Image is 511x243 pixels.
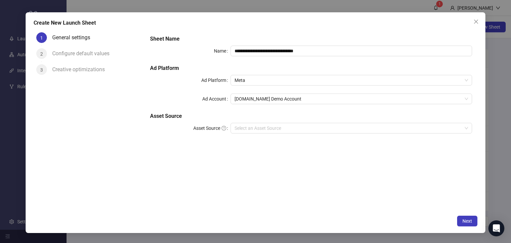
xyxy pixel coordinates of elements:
div: Create New Launch Sheet [34,19,477,27]
label: Ad Account [202,94,231,104]
span: 1 [40,35,43,40]
button: Next [457,216,477,226]
span: close [473,19,479,24]
input: Name [231,46,472,56]
h5: Ad Platform [150,64,472,72]
label: Asset Source [193,123,231,133]
span: Meta [235,75,468,85]
div: General settings [52,32,95,43]
label: Ad Platform [201,75,231,86]
span: Next [462,218,472,223]
div: Configure default values [52,48,115,59]
label: Name [214,46,231,56]
span: 2 [40,51,43,56]
button: Close [471,16,481,27]
div: Open Intercom Messenger [488,220,504,236]
span: question-circle [222,126,226,130]
h5: Sheet Name [150,35,472,43]
span: 3 [40,67,43,72]
span: Kitchn.io Demo Account [235,94,468,104]
h5: Asset Source [150,112,472,120]
div: Creative optimizations [52,64,110,75]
